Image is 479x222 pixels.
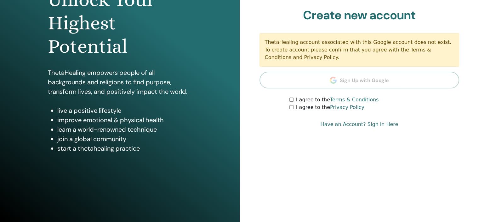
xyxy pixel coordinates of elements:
[48,68,192,96] p: ThetaHealing empowers people of all backgrounds and religions to find purpose, transform lives, a...
[57,106,192,115] li: live a positive lifestyle
[57,125,192,134] li: learn a world-renowned technique
[296,96,379,104] label: I agree to the
[320,121,398,128] a: Have an Account? Sign in Here
[57,134,192,144] li: join a global community
[296,104,364,111] label: I agree to the
[57,115,192,125] li: improve emotional & physical health
[330,104,364,110] a: Privacy Policy
[57,144,192,153] li: start a thetahealing practice
[330,97,379,103] a: Terms & Conditions
[259,8,459,23] h2: Create new account
[259,33,459,67] div: ThetaHealing account associated with this Google account does not exist. To create account please...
